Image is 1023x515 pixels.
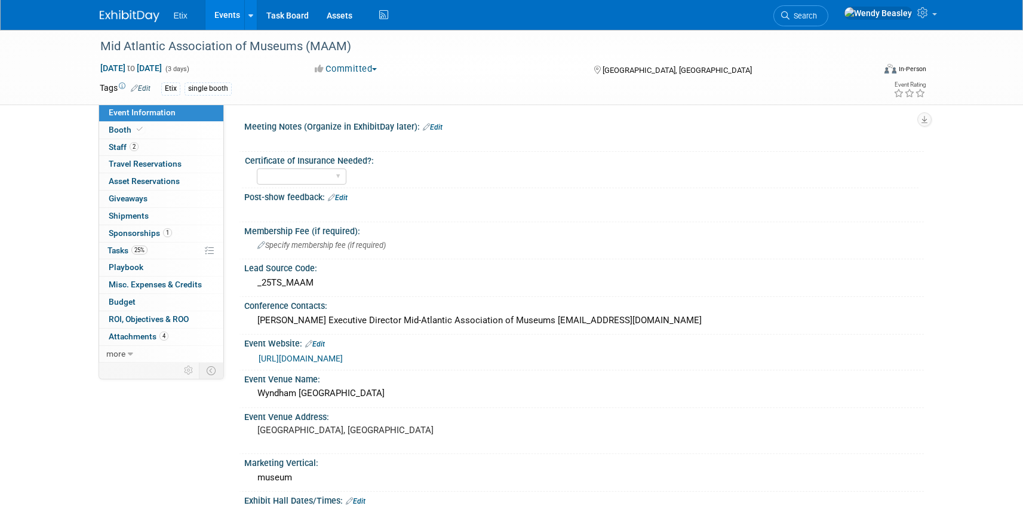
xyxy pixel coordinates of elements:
span: Specify membership fee (if required) [257,241,386,250]
span: Booth [109,125,145,134]
pre: [GEOGRAPHIC_DATA], [GEOGRAPHIC_DATA] [257,425,514,436]
img: ExhibitDay [100,10,159,22]
div: Exhibit Hall Dates/Times: [244,492,924,507]
a: Asset Reservations [99,173,223,190]
span: Travel Reservations [109,159,182,168]
img: Wendy Beasley [844,7,913,20]
span: to [125,63,137,73]
a: Shipments [99,208,223,225]
div: In-Person [898,65,926,73]
div: Event Venue Name: [244,370,924,385]
span: Staff [109,142,139,152]
div: Membership Fee (if required): [244,222,924,237]
span: Attachments [109,332,168,341]
div: Event Format [804,62,927,80]
span: [DATE] [DATE] [100,63,162,73]
div: Etix [161,82,180,95]
i: Booth reservation complete [137,126,143,133]
span: Asset Reservations [109,176,180,186]
div: Meeting Notes (Organize in ExhibitDay later): [244,118,924,133]
img: Format-Inperson.png [884,64,896,73]
span: more [106,349,125,358]
td: Tags [100,82,150,96]
span: 25% [131,246,148,255]
span: ROI, Objectives & ROO [109,314,189,324]
span: 4 [159,332,168,341]
span: Budget [109,297,136,306]
div: Lead Source Code: [244,259,924,274]
a: Travel Reservations [99,156,223,173]
div: [PERSON_NAME] Executive Director Mid-Atlantic Association of Museums [EMAIL_ADDRESS][DOMAIN_NAME] [253,311,915,330]
span: Misc. Expenses & Credits [109,280,202,289]
a: Sponsorships1 [99,225,223,242]
span: Giveaways [109,194,148,203]
a: Misc. Expenses & Credits [99,277,223,293]
div: museum [253,468,915,487]
span: Event Information [109,108,176,117]
a: Budget [99,294,223,311]
div: Post-show feedback: [244,188,924,204]
div: Wyndham [GEOGRAPHIC_DATA] [253,384,915,403]
div: Event Website: [244,335,924,350]
a: Edit [423,123,443,131]
span: Tasks [107,246,148,255]
a: Tasks25% [99,243,223,259]
div: Event Venue Address: [244,408,924,423]
a: Giveaways [99,191,223,207]
a: Search [773,5,828,26]
a: more [99,346,223,363]
span: (3 days) [164,65,189,73]
a: Edit [305,340,325,348]
div: Certificate of Insurance Needed?: [245,152,918,167]
div: single booth [185,82,232,95]
button: Committed [311,63,382,75]
a: Edit [131,84,150,93]
a: Attachments4 [99,329,223,345]
a: Staff2 [99,139,223,156]
span: Playbook [109,262,143,272]
div: Marketing Vertical: [244,454,924,469]
a: Edit [328,194,348,202]
td: Toggle Event Tabs [199,363,223,378]
td: Personalize Event Tab Strip [179,363,199,378]
div: _25TS_MAAM [253,274,915,292]
a: Playbook [99,259,223,276]
span: [GEOGRAPHIC_DATA], [GEOGRAPHIC_DATA] [603,66,752,75]
span: Etix [174,11,188,20]
span: Sponsorships [109,228,172,238]
span: 1 [163,228,172,237]
a: [URL][DOMAIN_NAME] [259,354,343,363]
a: Event Information [99,105,223,121]
a: Edit [346,497,365,505]
div: Event Rating [893,82,926,88]
a: Booth [99,122,223,139]
span: 2 [130,142,139,151]
div: Conference Contacts: [244,297,924,312]
a: ROI, Objectives & ROO [99,311,223,328]
div: Mid Atlantic Association of Museums (MAAM) [96,36,856,57]
span: Shipments [109,211,149,220]
span: Search [789,11,817,20]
